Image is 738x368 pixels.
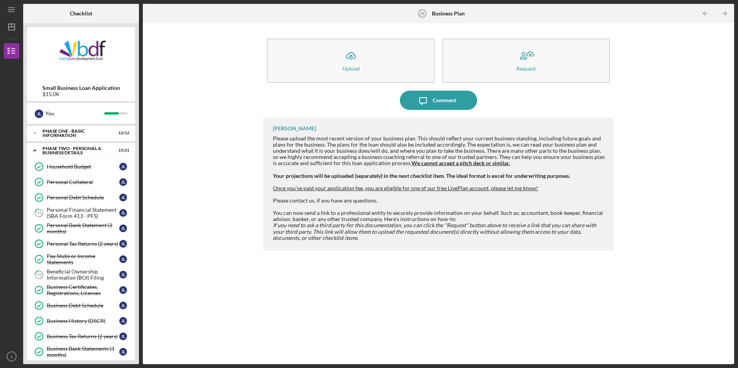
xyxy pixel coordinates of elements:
[516,66,536,71] div: Request
[31,174,131,190] a: Personal Collateraljl
[273,172,570,179] strong: Your projections will be uploaded (separately) in the next checklist item. The ideal format is ex...
[70,10,92,17] b: Checklist
[119,255,127,263] div: j l
[31,252,131,267] a: Pay Stubs or Income Statementsjl
[31,221,131,236] a: Personal Bank Statement (3 months)jl
[119,333,127,340] div: j l
[31,344,131,360] a: Business Bank Statements (3 months)jl
[47,207,119,219] div: Personal Financial Statement (SBA Form 413 - PFS)
[119,178,127,186] div: j l
[47,284,119,296] div: Business Certificates, Registrations, Licenses
[47,222,119,235] div: Personal Bank Statement (3 months)
[442,39,610,83] button: Request
[47,318,119,324] div: Business History (DSCR)
[31,159,131,174] a: Household Budgetjl
[31,236,131,252] a: Personal Tax Returns (2 years)jl
[119,194,127,201] div: j l
[119,348,127,356] div: j l
[119,271,127,279] div: j l
[119,286,127,294] div: j l
[115,131,129,135] div: 12 / 12
[432,10,465,17] b: Business Plan
[10,354,12,359] text: jl
[37,211,41,216] tspan: 15
[35,110,43,118] div: j l
[42,91,120,97] div: $15.0K
[31,282,131,298] a: Business Certificates, Registrations, Licensesjl
[267,39,435,83] button: Upload
[119,240,127,248] div: j l
[47,302,119,309] div: Business Debt Schedule
[420,11,424,16] tspan: 26
[273,210,606,222] div: You can now send a link to a professional entity to securely provide information on your behalf. ...
[433,91,456,110] div: Comment
[31,205,131,221] a: 15Personal Financial Statement (SBA Form 413 - PFS)jl
[273,222,596,241] em: If you need to ask a third party for this documentation, you can click the "Request" button above...
[42,129,110,138] div: Phase One - Basic Information
[273,222,606,241] div: ​
[273,135,606,166] div: Please upload the most recent version of your business plan. This should reflect your current bus...
[31,267,131,282] a: 19Beneficial Ownership Information (BOI) Filingjl
[47,179,119,185] div: Personal Collateral
[115,148,129,153] div: 15 / 21
[400,91,477,110] button: Comment
[31,190,131,205] a: Personal Debt Schedulejl
[31,329,131,344] a: Business Tax Returns (2 years)jl
[47,253,119,265] div: Pay Stubs or Income Statements
[273,185,538,191] span: Once you've paid your application fee, you are eligible for one of our free LivePlan account, ple...
[42,85,120,91] b: Small Business Loan Application
[27,31,135,77] img: Product logo
[119,209,127,217] div: j l
[47,194,119,201] div: Personal Debt Schedule
[31,313,131,329] a: Business History (DSCR)jl
[47,333,119,339] div: Business Tax Returns (2 years)
[47,164,119,170] div: Household Budget
[31,298,131,313] a: Business Debt Schedulejl
[4,349,19,364] button: jl
[119,163,127,170] div: j l
[47,346,119,358] div: Business Bank Statements (3 months)
[47,268,119,281] div: Beneficial Ownership Information (BOI) Filing
[37,272,42,277] tspan: 19
[47,241,119,247] div: Personal Tax Returns (2 years)
[342,66,360,71] div: Upload
[411,160,510,166] strong: We cannot accept a pitch deck or similar.
[45,107,104,120] div: You
[119,302,127,309] div: j l
[273,125,316,132] div: [PERSON_NAME]
[42,146,110,155] div: PHASE TWO - PERSONAL & BUSINESS DETAILS
[119,225,127,232] div: j l
[273,198,606,204] div: Please contact us, if you have any questions.
[119,317,127,325] div: j l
